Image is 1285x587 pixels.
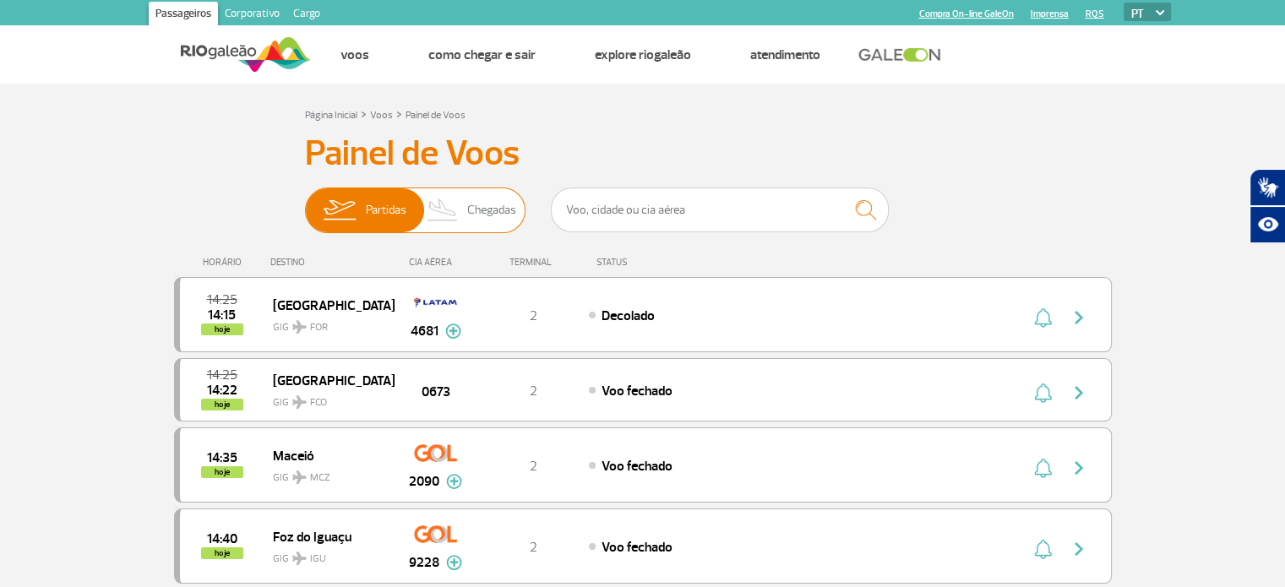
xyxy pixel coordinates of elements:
[406,109,466,122] a: Painel de Voos
[207,294,237,306] span: 2025-08-26 14:25:00
[1031,8,1069,19] a: Imprensa
[305,109,357,122] a: Página Inicial
[273,525,381,547] span: Foz do Iguaçu
[286,2,327,29] a: Cargo
[201,547,243,559] span: hoje
[273,294,381,316] span: [GEOGRAPHIC_DATA]
[409,552,439,573] span: 9228
[467,188,516,232] span: Chegadas
[292,395,307,409] img: destiny_airplane.svg
[292,552,307,565] img: destiny_airplane.svg
[310,395,327,410] span: FCO
[1069,539,1089,559] img: seta-direita-painel-voo.svg
[1250,169,1285,243] div: Plugin de acessibilidade da Hand Talk.
[218,2,286,29] a: Corporativo
[478,257,588,268] div: TERMINAL
[273,386,381,410] span: GIG
[1250,206,1285,243] button: Abrir recursos assistivos.
[273,542,381,567] span: GIG
[340,46,369,63] a: Voos
[1086,8,1104,19] a: RQS
[530,307,537,324] span: 2
[207,369,237,381] span: 2025-08-26 14:25:00
[1069,458,1089,478] img: seta-direita-painel-voo.svg
[370,109,393,122] a: Voos
[418,188,468,232] img: slider-desembarque
[446,555,462,570] img: mais-info-painel-voo.svg
[273,444,381,466] span: Maceió
[310,470,330,486] span: MCZ
[273,311,381,335] span: GIG
[310,320,328,335] span: FOR
[551,188,889,232] input: Voo, cidade ou cia aérea
[207,533,237,545] span: 2025-08-26 14:40:00
[445,323,461,339] img: mais-info-painel-voo.svg
[446,474,462,489] img: mais-info-painel-voo.svg
[149,2,218,29] a: Passageiros
[588,257,726,268] div: STATUS
[273,369,381,391] span: [GEOGRAPHIC_DATA]
[305,133,981,175] h3: Painel de Voos
[366,188,406,232] span: Partidas
[1034,383,1052,403] img: sino-painel-voo.svg
[313,188,366,232] img: slider-embarque
[422,382,450,402] span: 0673
[292,320,307,334] img: destiny_airplane.svg
[208,309,236,321] span: 2025-08-26 14:15:00
[602,383,672,399] span: Voo fechado
[201,399,243,410] span: hoje
[270,257,394,268] div: DESTINO
[1250,169,1285,206] button: Abrir tradutor de língua de sinais.
[750,46,820,63] a: Atendimento
[179,257,271,268] div: HORÁRIO
[396,104,402,123] a: >
[530,539,537,556] span: 2
[394,257,478,268] div: CIA AÉREA
[530,383,537,399] span: 2
[919,8,1014,19] a: Compra On-line GaleOn
[207,452,237,464] span: 2025-08-26 14:35:00
[201,323,243,335] span: hoje
[428,46,536,63] a: Como chegar e sair
[595,46,691,63] a: Explore RIOgaleão
[530,458,537,475] span: 2
[411,321,438,341] span: 4681
[1034,307,1052,328] img: sino-painel-voo.svg
[361,104,367,123] a: >
[602,458,672,475] span: Voo fechado
[1069,383,1089,403] img: seta-direita-painel-voo.svg
[310,552,326,567] span: IGU
[207,384,237,396] span: 2025-08-26 14:22:54
[273,461,381,486] span: GIG
[409,471,439,492] span: 2090
[1034,539,1052,559] img: sino-painel-voo.svg
[292,470,307,484] img: destiny_airplane.svg
[1069,307,1089,328] img: seta-direita-painel-voo.svg
[602,539,672,556] span: Voo fechado
[201,466,243,478] span: hoje
[602,307,655,324] span: Decolado
[1034,458,1052,478] img: sino-painel-voo.svg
